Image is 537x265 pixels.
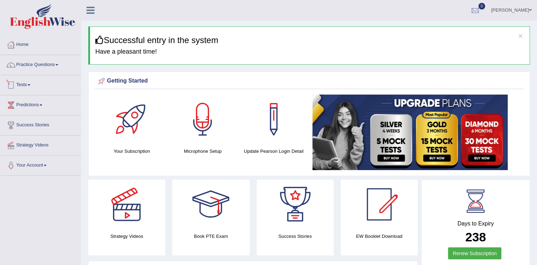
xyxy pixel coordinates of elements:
[448,247,501,259] a: Renew Subscription
[257,233,334,240] h4: Success Stories
[0,135,81,153] a: Strategy Videos
[0,35,81,53] a: Home
[518,32,523,40] button: ×
[88,233,165,240] h4: Strategy Videos
[312,95,508,170] img: small5.jpg
[429,221,522,227] h4: Days to Expiry
[96,76,522,86] div: Getting Started
[100,147,164,155] h4: Your Subscription
[465,230,486,244] b: 238
[0,55,81,73] a: Practice Questions
[171,147,235,155] h4: Microphone Setup
[172,233,249,240] h4: Book PTE Exam
[0,115,81,133] a: Success Stories
[95,48,524,55] h4: Have a pleasant time!
[0,95,81,113] a: Predictions
[478,3,485,10] span: 0
[0,156,81,173] a: Your Account
[242,147,306,155] h4: Update Pearson Login Detail
[95,36,524,45] h3: Successful entry in the system
[0,75,81,93] a: Tests
[341,233,418,240] h4: EW Booklet Download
